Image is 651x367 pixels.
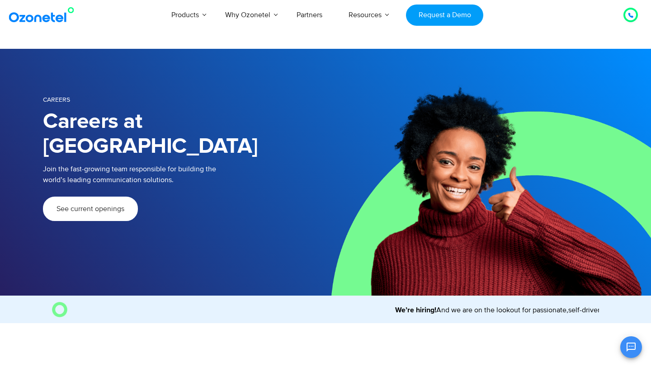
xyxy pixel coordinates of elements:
[71,305,599,315] marquee: And we are on the lookout for passionate,self-driven, hardworking team members to join us. Come, ...
[57,205,124,212] span: See current openings
[406,5,483,26] a: Request a Demo
[387,306,429,314] strong: We’re hiring!
[43,109,325,159] h1: Careers at [GEOGRAPHIC_DATA]
[620,336,642,358] button: Open chat
[43,164,312,185] p: Join the fast-growing team responsible for building the world’s leading communication solutions.
[52,302,67,317] img: O Image
[43,197,138,221] a: See current openings
[43,96,70,104] span: Careers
